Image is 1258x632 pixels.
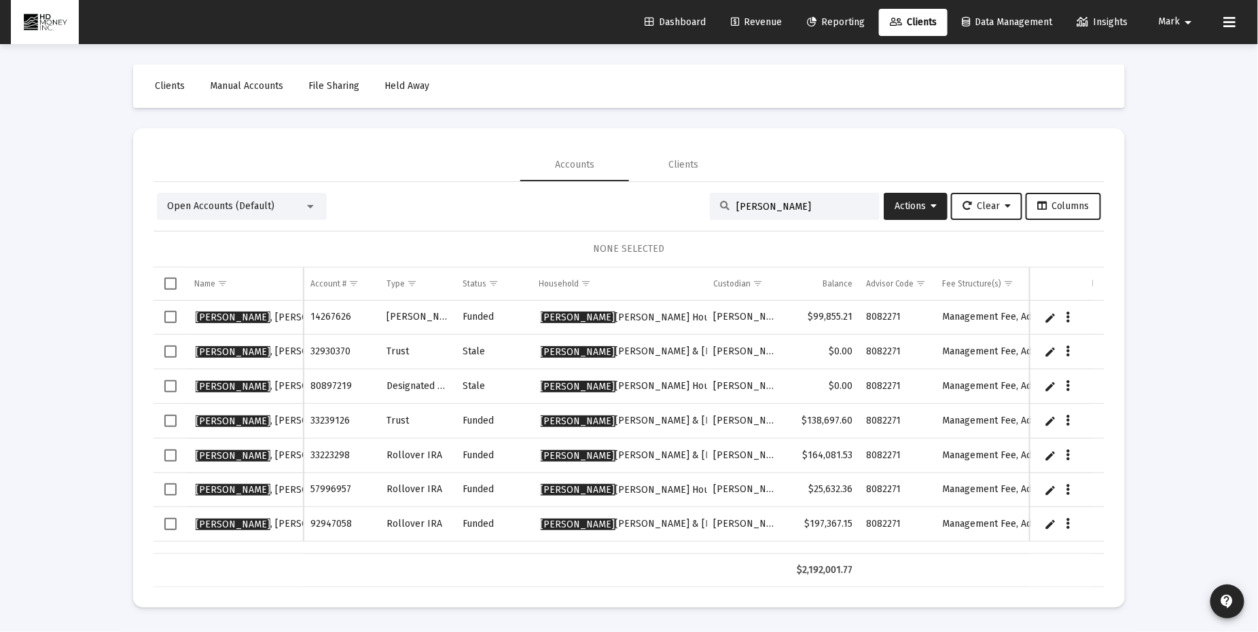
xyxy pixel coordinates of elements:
div: NONE SELECTED [164,242,1094,256]
span: [PERSON_NAME] Household [541,380,740,392]
span: , [PERSON_NAME] [196,484,350,496]
td: [PERSON_NAME] [707,472,783,507]
span: File Sharing [308,80,359,92]
span: [PERSON_NAME] [196,346,270,358]
td: 44708815 [304,542,380,576]
span: Show filter options for column 'Fee Structure(s)' [1003,278,1013,289]
td: Column Household [533,267,707,300]
a: Edit [1045,518,1057,530]
td: $164,081.53 [783,438,859,472]
td: $25,632.36 [783,472,859,507]
td: Column Name [187,267,304,300]
span: Show filter options for column 'Name' [217,278,228,289]
div: Select all [164,278,177,290]
div: Fee Structure(s) [942,278,1001,289]
td: Trust [380,403,456,438]
td: $138,697.60 [783,403,859,438]
td: Management Fee, Advisor Fee - 1% [935,472,1075,507]
td: $0.00 [783,369,859,404]
td: [PERSON_NAME] [707,403,783,438]
span: , [PERSON_NAME] [196,415,350,426]
td: 8082271 [859,335,935,369]
span: Dashboard [645,16,706,28]
td: 33239126 [304,403,380,438]
td: Management Fee, Advisor Fee - 1% [935,542,1075,576]
td: Rollover IRA [380,472,456,507]
td: 8082271 [859,438,935,472]
td: [PERSON_NAME] [707,335,783,369]
a: [PERSON_NAME], [PERSON_NAME] [194,514,351,534]
span: Actions [895,200,937,212]
span: , [PERSON_NAME] [196,380,350,392]
a: [PERSON_NAME][PERSON_NAME] & [PERSON_NAME] Household [539,514,828,534]
td: Management Fee, Advisor Fee - 1% [935,438,1075,472]
div: Select row [164,449,177,462]
td: Column Account # [304,267,380,300]
a: [PERSON_NAME], [PERSON_NAME] [194,308,351,328]
td: [PERSON_NAME] [707,301,783,335]
span: [PERSON_NAME] [541,312,615,323]
a: [PERSON_NAME], [PERSON_NAME] [194,411,351,431]
a: [PERSON_NAME][PERSON_NAME] & [PERSON_NAME] Household [539,341,828,362]
div: Select row [164,311,177,323]
td: Column Type [380,267,456,300]
div: Type [387,278,405,289]
a: Clients [879,9,948,36]
a: Insights [1066,9,1139,36]
span: [PERSON_NAME] & [PERSON_NAME] Household [541,518,827,529]
mat-icon: contact_support [1219,593,1236,610]
td: [PERSON_NAME] [707,542,783,576]
a: [PERSON_NAME][PERSON_NAME] & [PERSON_NAME] Household [539,445,828,466]
a: Edit [1045,312,1057,324]
a: File Sharing [298,73,370,100]
td: Column Advisor Code [859,267,935,300]
div: Funded [463,483,525,496]
span: [PERSON_NAME] [196,312,270,323]
a: Data Management [951,9,1063,36]
a: [PERSON_NAME][PERSON_NAME] Household [539,376,741,396]
td: Column Custodian [707,267,783,300]
span: Show filter options for column 'Custodian' [753,278,763,289]
div: Select row [164,415,177,427]
td: [PERSON_NAME] [707,369,783,404]
div: Name [194,278,215,289]
mat-icon: arrow_drop_down [1181,9,1197,36]
td: 8082271 [859,507,935,542]
td: Management Fee, Advisor Fee - 1% [935,369,1075,404]
span: Clear [963,200,1011,212]
td: 8082271 [859,301,935,335]
div: Balance [823,278,852,289]
span: [PERSON_NAME] [196,519,270,530]
a: [PERSON_NAME], [PERSON_NAME] [194,341,351,362]
div: Select row [164,483,177,496]
span: Manual Accounts [210,80,283,92]
a: Edit [1045,346,1057,358]
span: Reporting [807,16,865,28]
div: $2,192,001.77 [790,563,852,577]
span: [PERSON_NAME] [541,415,615,427]
div: Funded [463,414,525,428]
td: $377,571.44 [783,542,859,576]
td: Management Fee, Advisor Fee - 1% [935,335,1075,369]
td: 33223298 [304,438,380,472]
span: [PERSON_NAME] & [PERSON_NAME] Household [541,415,827,426]
button: Actions [884,193,948,220]
td: Rollover IRA [380,507,456,542]
img: Dashboard [21,9,69,36]
div: Select row [164,346,177,358]
span: [PERSON_NAME] [541,519,615,530]
button: Clear [951,193,1022,220]
td: 8082271 [859,542,935,576]
a: [PERSON_NAME][PERSON_NAME] Household [539,308,741,328]
div: Account # [310,278,346,289]
span: Clients [155,80,185,92]
div: Clients [668,158,698,172]
a: [PERSON_NAME], [PERSON_NAME] [194,480,351,500]
div: Data grid [154,267,1104,587]
span: [PERSON_NAME] Household [541,312,740,323]
div: Funded [463,449,525,462]
span: Columns [1037,200,1090,212]
td: 32930370 [304,335,380,369]
div: Status [463,278,486,289]
td: 92947058 [304,507,380,542]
